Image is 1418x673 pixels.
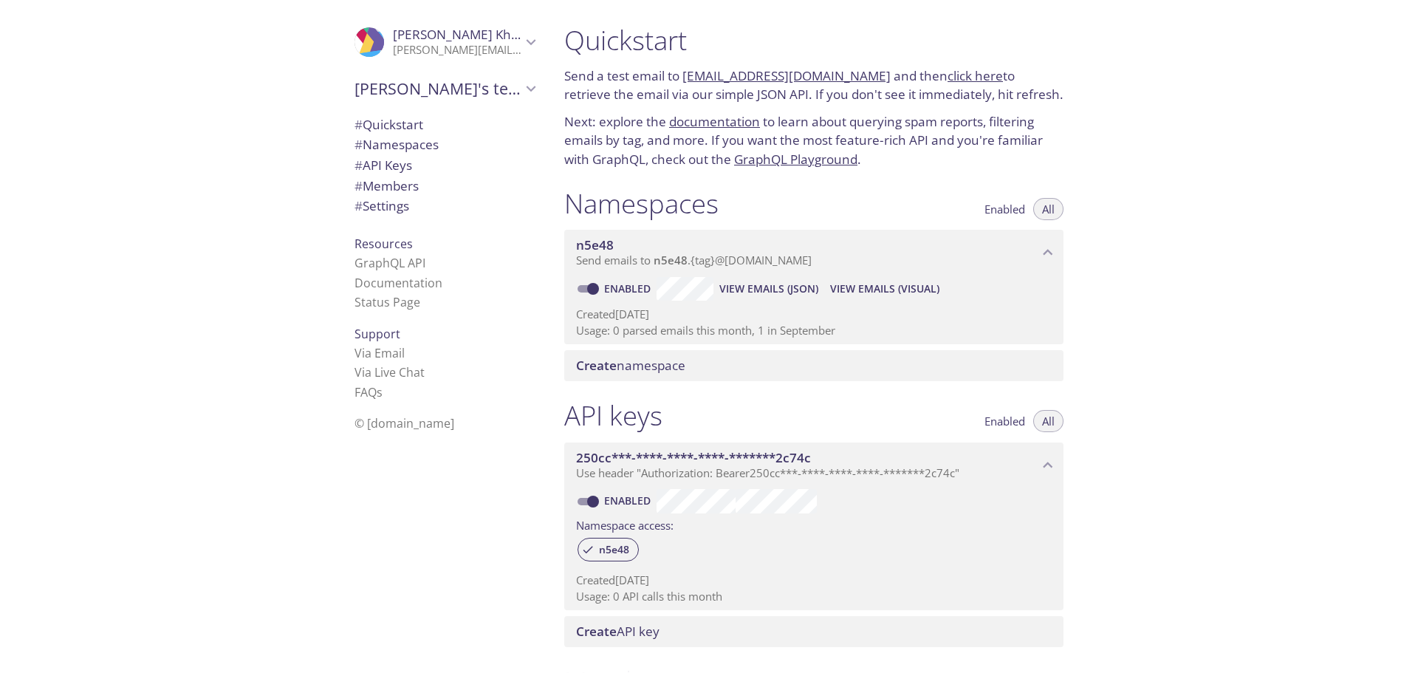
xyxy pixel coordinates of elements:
[354,345,405,361] a: Via Email
[343,115,547,135] div: Quickstart
[354,384,383,400] a: FAQ
[734,151,857,168] a: GraphQL Playground
[824,277,945,301] button: View Emails (Visual)
[354,275,442,291] a: Documentation
[343,18,547,66] div: Mansoor Khan
[948,67,1003,84] a: click here
[564,66,1063,104] p: Send a test email to and then to retrieve the email via our simple JSON API. If you don't see it ...
[830,280,939,298] span: View Emails (Visual)
[576,323,1052,338] p: Usage: 0 parsed emails this month, 1 in September
[1033,410,1063,432] button: All
[564,399,662,432] h1: API keys
[576,253,812,267] span: Send emails to . {tag} @[DOMAIN_NAME]
[343,134,547,155] div: Namespaces
[354,157,412,174] span: API Keys
[343,155,547,176] div: API Keys
[354,294,420,310] a: Status Page
[576,573,1052,588] p: Created [DATE]
[564,350,1063,381] div: Create namespace
[354,116,423,133] span: Quickstart
[654,253,688,267] span: n5e48
[354,157,363,174] span: #
[576,236,614,253] span: n5e48
[354,255,425,271] a: GraphQL API
[576,357,617,374] span: Create
[354,116,363,133] span: #
[354,197,409,214] span: Settings
[576,623,617,640] span: Create
[564,616,1063,647] div: Create API Key
[713,277,824,301] button: View Emails (JSON)
[576,513,674,535] label: Namespace access:
[1033,198,1063,220] button: All
[343,176,547,197] div: Members
[393,26,527,43] span: [PERSON_NAME] Khan
[669,113,760,130] a: documentation
[354,326,400,342] span: Support
[343,69,547,108] div: Mansoor's team
[354,177,419,194] span: Members
[564,230,1063,276] div: n5e48 namespace
[354,136,439,153] span: Namespaces
[354,78,521,99] span: [PERSON_NAME]'s team
[602,281,657,295] a: Enabled
[578,538,639,561] div: n5e48
[377,384,383,400] span: s
[576,357,685,374] span: namespace
[564,187,719,220] h1: Namespaces
[682,67,891,84] a: [EMAIL_ADDRESS][DOMAIN_NAME]
[354,136,363,153] span: #
[354,177,363,194] span: #
[576,623,660,640] span: API key
[343,196,547,216] div: Team Settings
[354,364,425,380] a: Via Live Chat
[602,493,657,508] a: Enabled
[590,543,638,556] span: n5e48
[576,589,1052,604] p: Usage: 0 API calls this month
[564,24,1063,57] h1: Quickstart
[354,415,454,431] span: © [DOMAIN_NAME]
[719,280,818,298] span: View Emails (JSON)
[576,307,1052,322] p: Created [DATE]
[564,112,1063,169] p: Next: explore the to learn about querying spam reports, filtering emails by tag, and more. If you...
[976,198,1034,220] button: Enabled
[976,410,1034,432] button: Enabled
[354,197,363,214] span: #
[393,43,521,58] p: [PERSON_NAME][EMAIL_ADDRESS][PERSON_NAME][DOMAIN_NAME]
[354,236,413,252] span: Resources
